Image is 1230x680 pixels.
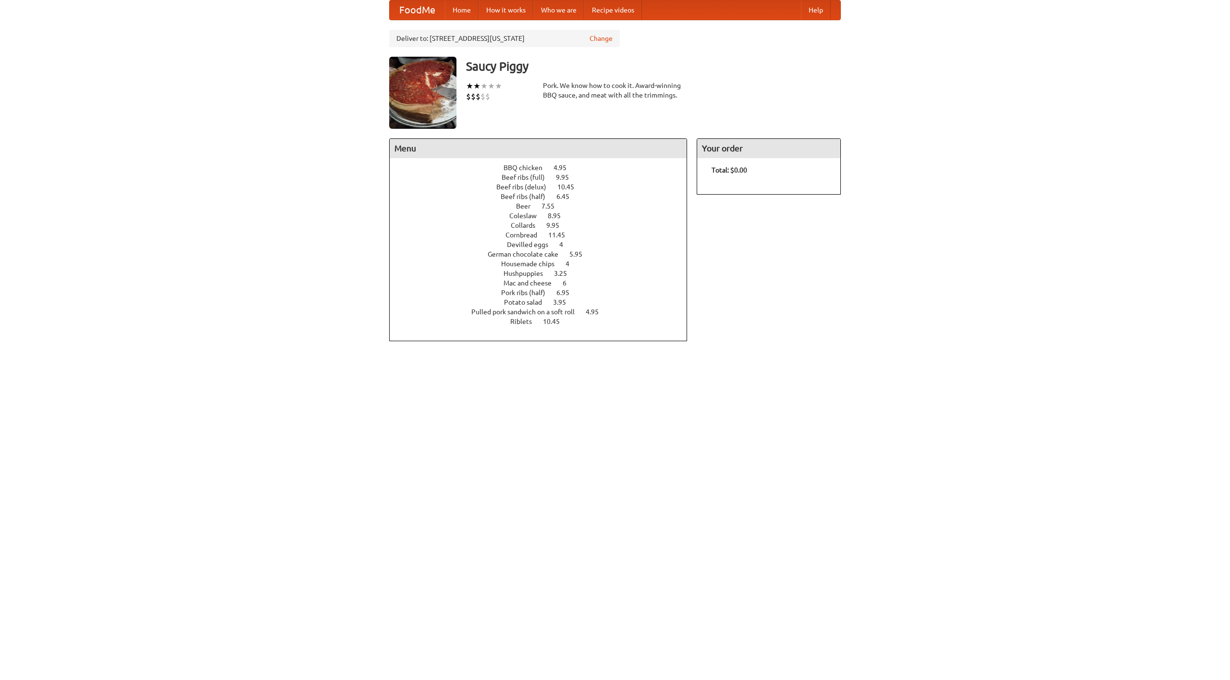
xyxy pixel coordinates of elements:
a: Cornbread 11.45 [505,231,583,239]
li: $ [466,91,471,102]
span: Devilled eggs [507,241,558,248]
span: Pulled pork sandwich on a soft roll [471,308,584,316]
span: 5.95 [569,250,592,258]
span: German chocolate cake [488,250,568,258]
li: ★ [488,81,495,91]
span: 11.45 [548,231,575,239]
a: Potato salad 3.95 [504,298,584,306]
a: How it works [479,0,533,20]
a: Housemade chips 4 [501,260,587,268]
span: 6.95 [556,289,579,297]
a: Coleslaw 8.95 [509,212,578,220]
li: $ [480,91,485,102]
span: 4.95 [553,164,576,172]
img: angular.jpg [389,57,456,129]
a: Mac and cheese 6 [504,279,584,287]
span: Beef ribs (full) [502,173,554,181]
span: Potato salad [504,298,552,306]
a: Beef ribs (delux) 10.45 [496,183,592,191]
div: Deliver to: [STREET_ADDRESS][US_STATE] [389,30,620,47]
span: 7.55 [541,202,564,210]
span: 6.45 [556,193,579,200]
a: Beef ribs (full) 9.95 [502,173,587,181]
div: Pork. We know how to cook it. Award-winning BBQ sauce, and meat with all the trimmings. [543,81,687,100]
li: ★ [495,81,502,91]
a: Beer 7.55 [516,202,572,210]
a: FoodMe [390,0,445,20]
span: Riblets [510,318,541,325]
span: 10.45 [543,318,569,325]
span: Coleslaw [509,212,546,220]
span: 3.25 [554,270,577,277]
a: Home [445,0,479,20]
li: $ [471,91,476,102]
span: Pork ribs (half) [501,289,555,297]
span: Mac and cheese [504,279,561,287]
a: Devilled eggs 4 [507,241,581,248]
a: Help [801,0,831,20]
li: $ [476,91,480,102]
span: Beer [516,202,540,210]
span: 4 [566,260,579,268]
span: Housemade chips [501,260,564,268]
a: German chocolate cake 5.95 [488,250,600,258]
li: ★ [466,81,473,91]
b: Total: $0.00 [712,166,747,174]
span: BBQ chicken [504,164,552,172]
span: Hushpuppies [504,270,553,277]
span: 6 [563,279,576,287]
span: 4.95 [586,308,608,316]
span: Beef ribs (half) [501,193,555,200]
a: Recipe videos [584,0,642,20]
a: Riblets 10.45 [510,318,578,325]
a: BBQ chicken 4.95 [504,164,584,172]
a: Collards 9.95 [511,222,577,229]
span: 9.95 [546,222,569,229]
span: 10.45 [557,183,584,191]
h4: Menu [390,139,687,158]
a: Pulled pork sandwich on a soft roll 4.95 [471,308,616,316]
h3: Saucy Piggy [466,57,841,76]
a: Change [590,34,613,43]
a: Beef ribs (half) 6.45 [501,193,587,200]
span: Beef ribs (delux) [496,183,556,191]
span: Collards [511,222,545,229]
h4: Your order [697,139,840,158]
li: ★ [480,81,488,91]
span: 4 [559,241,573,248]
li: $ [485,91,490,102]
a: Pork ribs (half) 6.95 [501,289,587,297]
span: 9.95 [556,173,578,181]
a: Hushpuppies 3.25 [504,270,585,277]
li: ★ [473,81,480,91]
span: 3.95 [553,298,576,306]
span: 8.95 [548,212,570,220]
a: Who we are [533,0,584,20]
span: Cornbread [505,231,547,239]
